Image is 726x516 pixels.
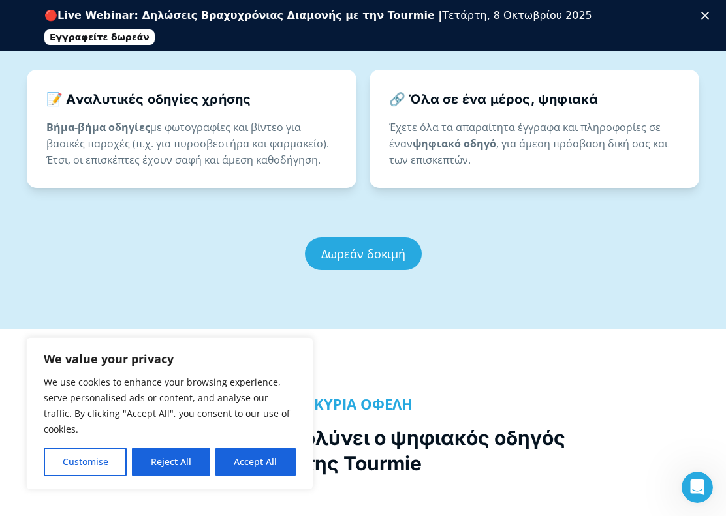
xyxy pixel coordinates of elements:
h4: 🔗 Όλα σε ένα μέρος, ψηφιακά [389,89,680,109]
p: We value your privacy [44,351,296,367]
a: Δωρεάν δοκιμή [305,237,422,270]
div: 🔴 Τετάρτη, 8 Οκτωβρίου 2025 [44,9,592,22]
button: Customise [44,448,127,476]
iframe: Intercom live chat [682,472,713,503]
strong: ψηφιακό οδηγό [413,136,496,151]
h4: 📝 Αναλυτικές οδηγίες χρήσης [46,89,337,109]
strong: Βήμα-βήμα οδηγίες [46,120,150,134]
a: Εγγραφείτε δωρεάν [44,29,155,45]
p: Έχετε όλα τα απαραίτητα έγγραφα και πληροφορίες σε έναν , για άμεση πρόσβαση δική σας και των επι... [389,119,680,168]
p: We use cookies to enhance your browsing experience, serve personalised ads or content, and analys... [44,374,296,437]
button: Accept All [215,448,296,476]
h2: Πώς σας διευκολύνει ο ψηφιακός οδηγός της Tourmie [148,425,578,476]
button: Reject All [132,448,210,476]
span: ΚΥΡΙΑ ΟΦΕΛΗ [314,394,413,414]
b: Live Webinar: Δηλώσεις Βραχυχρόνιας Διαμονής με την Tourmie | [57,9,442,22]
p: με φωτογραφίες και βίντεο για βασικές παροχές (π.χ. για πυροσβεστήρα και φαρμακείο). Έτσι, οι επι... [46,119,337,168]
div: Κλείσιμο [701,12,714,20]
